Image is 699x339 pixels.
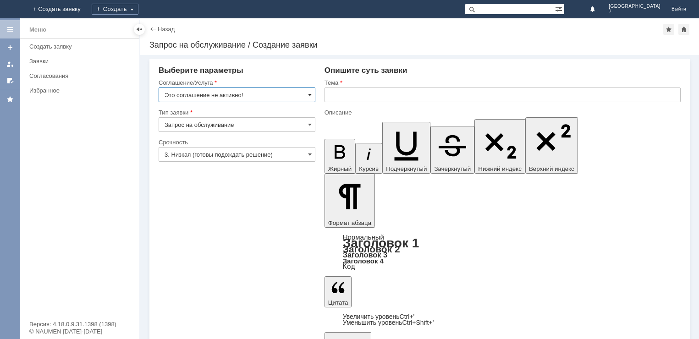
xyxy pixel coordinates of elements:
[29,43,134,50] div: Создать заявку
[3,73,17,88] a: Мои согласования
[159,139,314,145] div: Срочность
[434,165,471,172] span: Зачеркнутый
[26,39,138,54] a: Создать заявку
[3,40,17,55] a: Создать заявку
[29,87,124,94] div: Избранное
[400,313,415,320] span: Ctrl+'
[29,58,134,65] div: Заявки
[678,24,689,35] div: Сделать домашней страницей
[663,24,674,35] div: Добавить в избранное
[149,40,690,49] div: Запрос на обслуживание / Создание заявки
[325,174,375,228] button: Формат абзаца
[325,80,679,86] div: Тема
[343,251,387,259] a: Заголовок 3
[609,9,660,15] span: 7
[159,80,314,86] div: Соглашение/Услуга
[26,54,138,68] a: Заявки
[325,139,356,174] button: Жирный
[478,165,522,172] span: Нижний индекс
[328,219,371,226] span: Формат абзаца
[29,24,46,35] div: Меню
[430,126,474,174] button: Зачеркнутый
[3,57,17,71] a: Мои заявки
[343,233,384,241] a: Нормальный
[474,119,525,174] button: Нижний индекс
[158,26,175,33] a: Назад
[555,4,564,13] span: Расширенный поиск
[325,66,407,75] span: Опишите суть заявки
[29,72,134,79] div: Согласования
[382,122,430,174] button: Подчеркнутый
[359,165,379,172] span: Курсив
[11,5,18,13] img: logo
[343,319,434,326] a: Decrease
[402,319,434,326] span: Ctrl+Shift+'
[525,117,578,174] button: Верхний индекс
[529,165,574,172] span: Верхний индекс
[325,276,352,307] button: Цитата
[11,5,18,13] a: Перейти на домашнюю страницу
[159,66,243,75] span: Выберите параметры
[159,109,314,115] div: Тип заявки
[343,257,384,265] a: Заголовок 4
[328,165,352,172] span: Жирный
[355,143,382,174] button: Курсив
[134,24,145,35] div: Скрыть меню
[29,328,130,334] div: © NAUMEN [DATE]-[DATE]
[325,234,681,270] div: Формат абзаца
[99,4,146,15] div: Создать
[325,109,679,115] div: Описание
[325,314,681,326] div: Цитата
[26,69,138,83] a: Согласования
[343,313,415,320] a: Increase
[29,321,130,327] div: Версия: 4.18.0.9.31.1398 (1398)
[328,299,348,306] span: Цитата
[343,262,355,271] a: Код
[609,4,660,9] span: [GEOGRAPHIC_DATA]
[343,236,419,250] a: Заголовок 1
[386,165,427,172] span: Подчеркнутый
[343,244,400,254] a: Заголовок 2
